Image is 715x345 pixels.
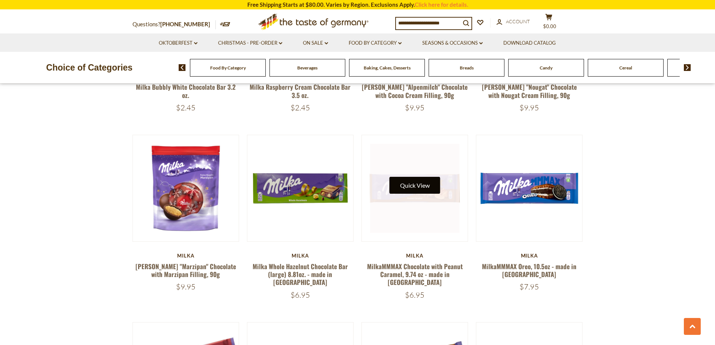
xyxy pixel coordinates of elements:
[218,39,282,47] a: Christmas - PRE-ORDER
[136,82,236,99] a: Milka Bubbly White Chocolate Bar 3.2 oz.
[540,65,552,71] a: Candy
[476,135,583,241] img: MilkaMMMAX
[538,14,560,32] button: $0.00
[159,39,197,47] a: Oktoberfest
[133,135,239,241] img: Milka
[291,103,310,112] span: $2.45
[482,82,577,99] a: [PERSON_NAME] "Nougat" Chocolate with Nougat Cream Filling, 90g
[415,1,468,8] a: Click here for details.
[684,64,691,71] img: next arrow
[303,39,328,47] a: On Sale
[361,253,468,259] div: Milka
[176,103,196,112] span: $2.45
[132,20,216,29] p: Questions?
[519,103,539,112] span: $9.95
[497,18,530,26] a: Account
[422,39,483,47] a: Seasons & Occasions
[460,65,474,71] a: Breads
[291,290,310,300] span: $6.95
[210,65,246,71] a: Food By Category
[179,64,186,71] img: previous arrow
[362,82,468,99] a: [PERSON_NAME] "Alpenmilch" Chocolate with Cocoa Cream Filling, 90g
[250,82,351,99] a: Milka Raspberry Cream Chocolate Bar 3.5 oz.
[367,262,463,287] a: MilkaMMMAX Chocolate with Peanut Caramel, 9.74 oz - made in [GEOGRAPHIC_DATA]
[619,65,632,71] a: Cereal
[482,262,577,279] a: MilkaMMMAX Oreo, 10.5oz - made in [GEOGRAPHIC_DATA]
[390,177,440,194] button: Quick View
[519,282,539,291] span: $7.95
[253,262,348,287] a: Milka Whole Hazelnut Chocolate Bar (large) 8.81oz. - made in [GEOGRAPHIC_DATA]
[364,65,411,71] a: Baking, Cakes, Desserts
[405,103,424,112] span: $9.95
[476,253,583,259] div: Milka
[247,253,354,259] div: Milka
[506,18,530,24] span: Account
[135,262,236,279] a: [PERSON_NAME] "Marzipan" Chocolate with Marzipan Filling, 90g
[543,23,556,29] span: $0.00
[297,65,318,71] a: Beverages
[176,282,196,291] span: $9.95
[349,39,402,47] a: Food By Category
[362,135,468,241] img: MilkaMMMAX
[503,39,556,47] a: Download Catalog
[160,21,210,27] a: [PHONE_NUMBER]
[247,135,354,241] img: Milka
[405,290,424,300] span: $6.95
[132,253,239,259] div: Milka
